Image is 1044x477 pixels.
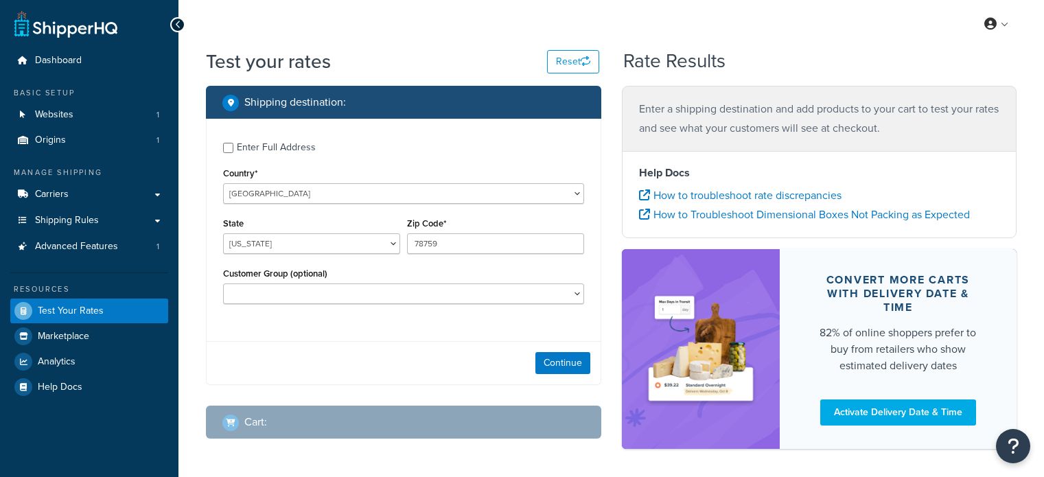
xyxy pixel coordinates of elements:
span: Analytics [38,356,76,368]
a: Test Your Rates [10,299,168,323]
p: Enter a shipping destination and add products to your cart to test your rates and see what your c... [639,100,1000,138]
label: Customer Group (optional) [223,268,327,279]
label: State [223,218,244,229]
label: Country* [223,168,257,178]
div: 82% of online shoppers prefer to buy from retailers who show estimated delivery dates [813,325,984,374]
div: Manage Shipping [10,167,168,178]
h2: Shipping destination : [244,96,346,108]
div: Basic Setup [10,87,168,99]
div: Resources [10,283,168,295]
a: Activate Delivery Date & Time [820,399,976,426]
a: Websites1 [10,102,168,128]
li: Websites [10,102,168,128]
a: Advanced Features1 [10,234,168,259]
h4: Help Docs [639,165,1000,181]
img: feature-image-ddt-36eae7f7280da8017bfb280eaccd9c446f90b1fe08728e4019434db127062ab4.png [642,270,759,428]
li: Advanced Features [10,234,168,259]
span: Test Your Rates [38,305,104,317]
span: Shipping Rules [35,215,99,226]
a: Carriers [10,182,168,207]
span: Advanced Features [35,241,118,253]
span: Carriers [35,189,69,200]
span: Origins [35,135,66,146]
span: Marketplace [38,331,89,342]
div: Enter Full Address [237,138,316,157]
h1: Test your rates [206,48,331,75]
span: 1 [156,109,159,121]
button: Open Resource Center [996,429,1030,463]
button: Continue [535,352,590,374]
a: Origins1 [10,128,168,153]
h2: Rate Results [623,51,726,72]
a: Help Docs [10,375,168,399]
label: Zip Code* [407,218,446,229]
a: How to Troubleshoot Dimensional Boxes Not Packing as Expected [639,207,970,222]
div: Convert more carts with delivery date & time [813,273,984,314]
input: Enter Full Address [223,143,233,153]
span: 1 [156,135,159,146]
span: Help Docs [38,382,82,393]
a: Dashboard [10,48,168,73]
button: Reset [547,50,599,73]
span: Websites [35,109,73,121]
span: 1 [156,241,159,253]
a: Analytics [10,349,168,374]
h2: Cart : [244,416,267,428]
a: Marketplace [10,324,168,349]
li: Origins [10,128,168,153]
a: How to troubleshoot rate discrepancies [639,187,842,203]
a: Shipping Rules [10,208,168,233]
span: Dashboard [35,55,82,67]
